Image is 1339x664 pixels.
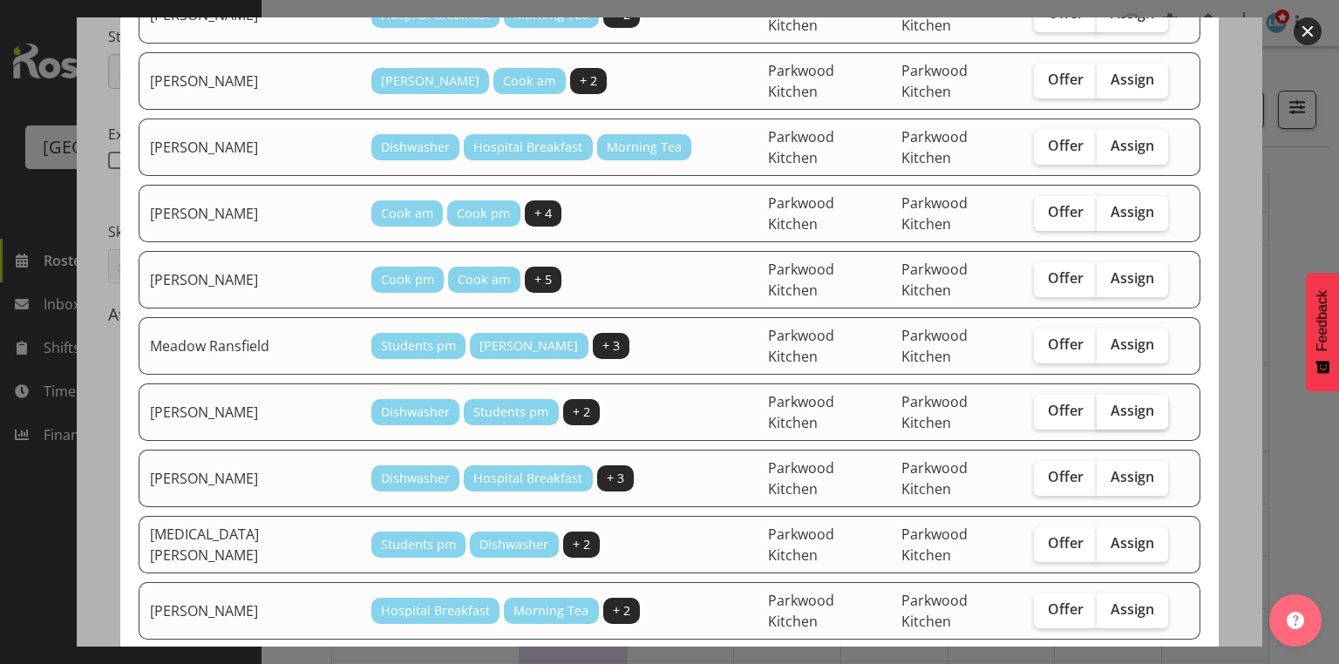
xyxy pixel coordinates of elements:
[139,251,361,308] td: [PERSON_NAME]
[768,260,834,300] span: Parkwood Kitchen
[573,535,590,554] span: + 2
[607,138,682,157] span: Morning Tea
[473,138,582,157] span: Hospital Breakfast
[607,469,624,488] span: + 3
[513,601,588,620] span: Morning Tea
[1048,600,1084,618] span: Offer
[768,392,834,432] span: Parkwood Kitchen
[901,392,968,432] span: Parkwood Kitchen
[473,469,582,488] span: Hospital Breakfast
[901,458,968,498] span: Parkwood Kitchen
[139,516,361,573] td: [MEDICAL_DATA][PERSON_NAME]
[602,336,620,356] span: + 3
[1048,402,1084,419] span: Offer
[768,61,834,101] span: Parkwood Kitchen
[139,185,361,242] td: [PERSON_NAME]
[139,317,361,375] td: Meadow Ransfield
[1048,137,1084,154] span: Offer
[381,601,490,620] span: Hospital Breakfast
[768,326,834,366] span: Parkwood Kitchen
[1287,612,1304,629] img: help-xxl-2.png
[503,71,555,91] span: Cook am
[473,403,548,422] span: Students pm
[1306,273,1339,391] button: Feedback - Show survey
[1111,4,1154,22] span: Assign
[381,535,456,554] span: Students pm
[1111,335,1154,353] span: Assign
[534,204,552,223] span: + 4
[1048,269,1084,287] span: Offer
[901,193,968,234] span: Parkwood Kitchen
[1111,534,1154,552] span: Assign
[1111,203,1154,220] span: Assign
[381,71,479,91] span: [PERSON_NAME]
[1048,203,1084,220] span: Offer
[901,591,968,631] span: Parkwood Kitchen
[573,403,590,422] span: + 2
[1111,600,1154,618] span: Assign
[381,469,450,488] span: Dishwasher
[1048,71,1084,88] span: Offer
[139,450,361,507] td: [PERSON_NAME]
[381,138,450,157] span: Dishwasher
[479,535,548,554] span: Dishwasher
[381,403,450,422] span: Dishwasher
[901,525,968,565] span: Parkwood Kitchen
[1111,71,1154,88] span: Assign
[1048,534,1084,552] span: Offer
[1048,335,1084,353] span: Offer
[139,383,361,441] td: [PERSON_NAME]
[901,127,968,167] span: Parkwood Kitchen
[768,127,834,167] span: Parkwood Kitchen
[381,336,456,356] span: Students pm
[534,270,552,289] span: + 5
[768,193,834,234] span: Parkwood Kitchen
[1111,269,1154,287] span: Assign
[901,260,968,300] span: Parkwood Kitchen
[580,71,597,91] span: + 2
[768,591,834,631] span: Parkwood Kitchen
[1111,402,1154,419] span: Assign
[768,458,834,498] span: Parkwood Kitchen
[901,61,968,101] span: Parkwood Kitchen
[458,270,510,289] span: Cook am
[479,336,578,356] span: [PERSON_NAME]
[613,601,630,620] span: + 2
[1111,137,1154,154] span: Assign
[1111,468,1154,485] span: Assign
[457,204,510,223] span: Cook pm
[381,204,433,223] span: Cook am
[139,52,361,110] td: [PERSON_NAME]
[1048,4,1084,22] span: Offer
[1048,468,1084,485] span: Offer
[1315,290,1330,351] span: Feedback
[768,525,834,565] span: Parkwood Kitchen
[139,582,361,640] td: [PERSON_NAME]
[139,119,361,176] td: [PERSON_NAME]
[901,326,968,366] span: Parkwood Kitchen
[381,270,434,289] span: Cook pm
